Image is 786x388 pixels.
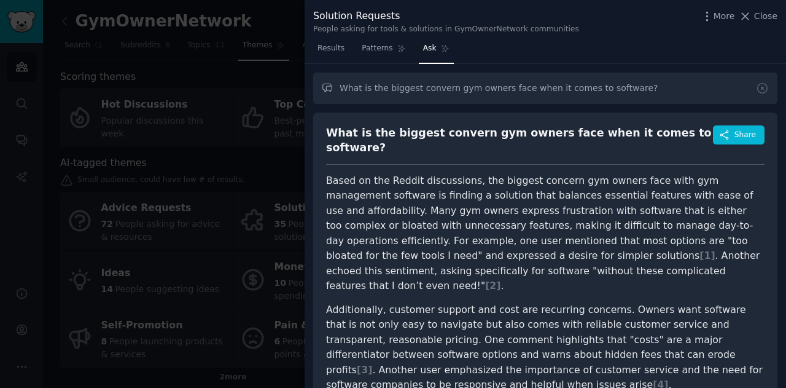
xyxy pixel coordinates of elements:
span: [ 2 ] [485,280,500,291]
span: Results [317,43,344,54]
div: People asking for tools & solutions in GymOwnerNetwork communities [313,24,579,35]
div: What is the biggest convern gym owners face when it comes to software? [326,125,713,156]
a: Ask [419,39,454,64]
button: Close [739,10,777,23]
button: Share [713,125,765,145]
p: Based on the Reddit discussions, the biggest concern gym owners face with gym management software... [326,173,765,294]
span: [ 1 ] [699,250,715,261]
span: Patterns [362,43,392,54]
span: [ 3 ] [357,364,372,376]
div: Solution Requests [313,9,579,24]
span: Share [734,130,756,141]
input: Ask a question about Solution Requests in this audience... [313,73,777,104]
span: More [714,10,735,23]
a: Patterns [357,39,410,64]
a: Results [313,39,349,64]
button: More [701,10,735,23]
span: Close [754,10,777,23]
span: Ask [423,43,437,54]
